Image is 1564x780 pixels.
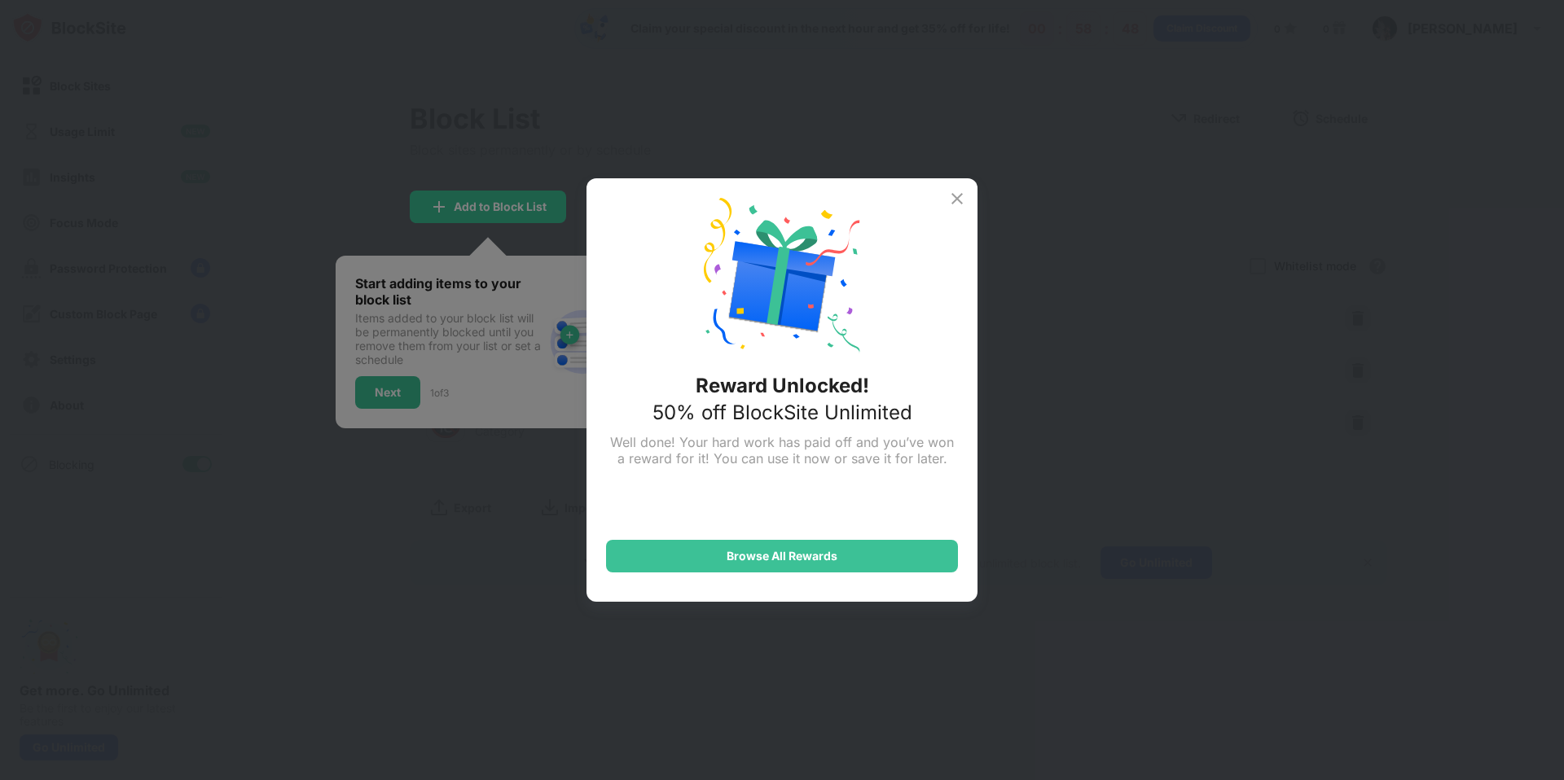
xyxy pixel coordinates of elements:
[704,198,860,354] img: reward-unlock.svg
[696,374,869,397] div: Reward Unlocked!
[727,550,837,563] div: Browse All Rewards
[652,401,912,424] div: 50% off BlockSite Unlimited
[606,434,958,467] div: Well done! Your hard work has paid off and you’ve won a reward for it! You can use it now or save...
[947,189,967,208] img: x-button.svg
